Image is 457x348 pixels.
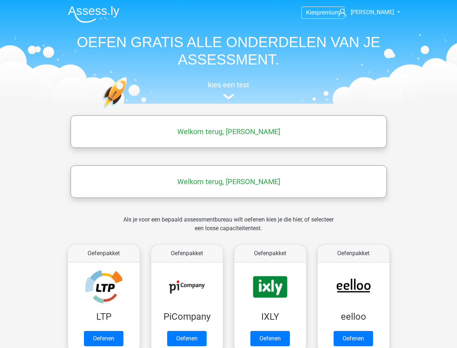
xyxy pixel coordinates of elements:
a: Kiespremium [302,8,344,17]
span: [PERSON_NAME] [351,9,394,16]
h5: Welkom terug, [PERSON_NAME] [74,127,383,136]
span: premium [317,9,340,16]
img: oefenen [102,77,155,142]
a: Oefenen [84,331,123,346]
a: Oefenen [250,331,290,346]
h5: Welkom terug, [PERSON_NAME] [74,177,383,186]
a: [PERSON_NAME] [335,8,395,17]
a: kies een test [62,80,395,100]
div: Als je voor een bepaald assessmentbureau wilt oefenen kies je die hier, of selecteer een losse ca... [118,215,339,241]
img: assessment [223,94,234,99]
span: Kies [306,9,317,16]
h5: kies een test [62,80,395,89]
a: Oefenen [167,331,207,346]
a: Oefenen [334,331,373,346]
img: Assessly [68,6,119,23]
h1: OEFEN GRATIS ALLE ONDERDELEN VAN JE ASSESSMENT. [62,33,395,68]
